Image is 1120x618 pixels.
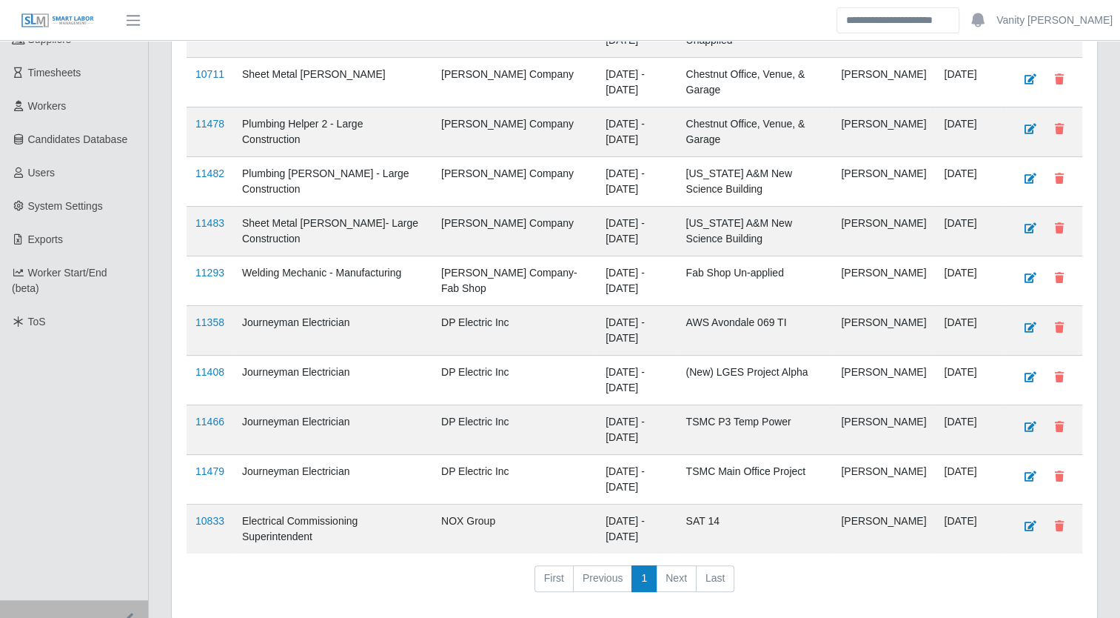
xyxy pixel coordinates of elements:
td: Chestnut Office, Venue, & Garage [677,107,832,157]
td: Plumbing [PERSON_NAME] - Large Construction [233,157,432,207]
td: Chestnut Office, Venue, & Garage [677,58,832,107]
td: SAT 14 [677,505,832,554]
td: [PERSON_NAME] [832,58,935,107]
td: [PERSON_NAME] Company [432,207,597,256]
td: [PERSON_NAME] [832,356,935,405]
td: DP Electric Inc [432,306,597,356]
td: DP Electric Inc [432,356,597,405]
td: [DATE] - [DATE] [597,505,677,554]
td: [DATE] - [DATE] [597,306,677,356]
td: TSMC P3 Temp Power [677,405,832,455]
td: Welding Mechanic - Manufacturing [233,256,432,306]
td: [DATE] [935,405,1006,455]
td: NOX Group [432,505,597,554]
td: (New) LGES Project Alpha [677,356,832,405]
td: [DATE] [935,455,1006,505]
td: Journeyman Electrician [233,306,432,356]
a: 11478 [195,118,224,130]
td: [PERSON_NAME] [832,207,935,256]
td: Journeyman Electrician [233,405,432,455]
td: DP Electric Inc [432,455,597,505]
nav: pagination [187,565,1082,604]
td: [PERSON_NAME] [832,405,935,455]
td: [PERSON_NAME] Company [432,157,597,207]
td: [DATE] [935,505,1006,554]
td: [DATE] [935,58,1006,107]
td: [DATE] [935,256,1006,306]
td: Journeyman Electrician [233,356,432,405]
a: 11466 [195,416,224,428]
span: Users [28,167,56,179]
img: SLM Logo [21,13,95,29]
td: [DATE] - [DATE] [597,58,677,107]
span: ToS [28,316,46,328]
td: [DATE] [935,157,1006,207]
td: Fab Shop Un-applied [677,256,832,306]
td: [PERSON_NAME] [832,505,935,554]
td: Sheet Metal [PERSON_NAME]- Large Construction [233,207,432,256]
td: [DATE] - [DATE] [597,107,677,157]
a: 10711 [195,68,224,80]
span: Candidates Database [28,133,128,145]
td: [DATE] - [DATE] [597,157,677,207]
td: [DATE] [935,356,1006,405]
td: Sheet Metal [PERSON_NAME] [233,58,432,107]
td: [PERSON_NAME] Company [432,58,597,107]
td: [DATE] - [DATE] [597,207,677,256]
td: [DATE] - [DATE] [597,455,677,505]
td: [PERSON_NAME] [832,455,935,505]
a: 10833 [195,515,224,527]
td: DP Electric Inc [432,405,597,455]
input: Search [836,7,959,33]
a: 11482 [195,167,224,179]
td: [US_STATE] A&M New Science Building [677,157,832,207]
span: Exports [28,233,63,245]
td: [DATE] - [DATE] [597,256,677,306]
td: [PERSON_NAME] [832,256,935,306]
td: [US_STATE] A&M New Science Building [677,207,832,256]
a: 11408 [195,366,224,378]
td: TSMC Main Office Project [677,455,832,505]
a: Vanity [PERSON_NAME] [996,13,1113,28]
td: Plumbing Helper 2 - Large Construction [233,107,432,157]
td: Electrical Commissioning Superintendent [233,505,432,554]
td: [PERSON_NAME] Company [432,107,597,157]
td: [DATE] [935,107,1006,157]
td: [DATE] [935,306,1006,356]
td: AWS Avondale 069 TI [677,306,832,356]
span: System Settings [28,200,103,212]
td: [DATE] - [DATE] [597,405,677,455]
td: [PERSON_NAME] [832,306,935,356]
td: [PERSON_NAME] Company- Fab Shop [432,256,597,306]
span: Worker Start/End (beta) [12,267,107,294]
span: Workers [28,100,67,112]
a: 1 [631,565,657,592]
td: [DATE] [935,207,1006,256]
a: 11358 [195,316,224,328]
a: 11479 [195,465,224,477]
td: [PERSON_NAME] [832,107,935,157]
a: 11293 [195,267,224,279]
td: [PERSON_NAME] [832,157,935,207]
a: 11483 [195,217,224,229]
span: Timesheets [28,67,81,79]
td: Journeyman Electrician [233,455,432,505]
td: [DATE] - [DATE] [597,356,677,405]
